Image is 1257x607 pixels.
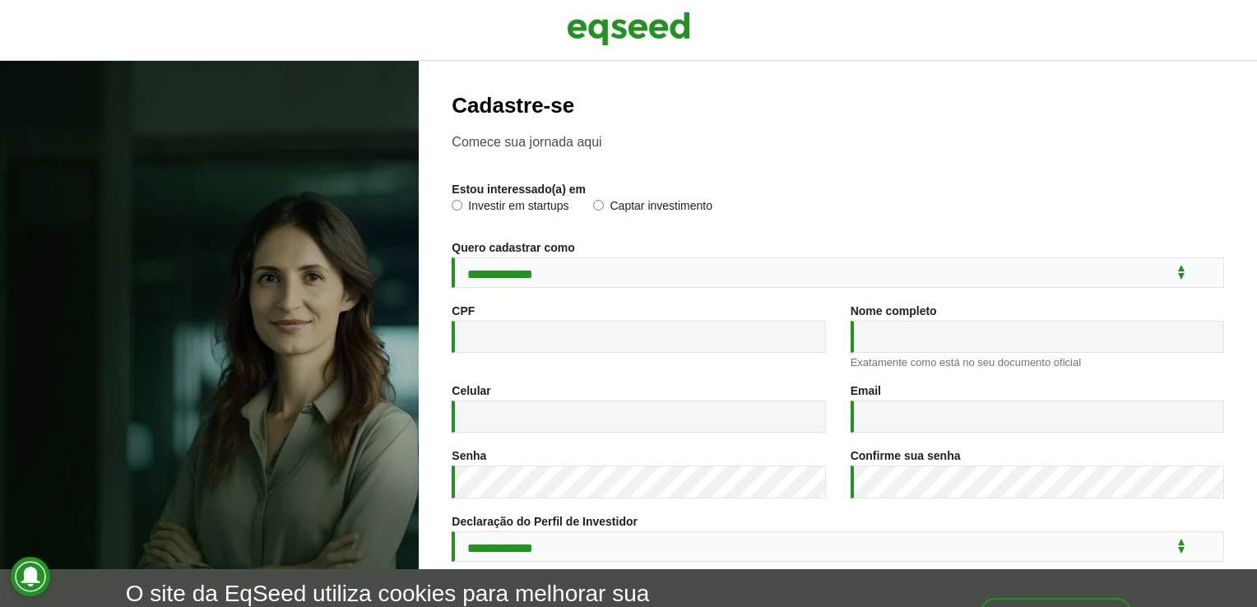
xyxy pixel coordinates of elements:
label: Confirme sua senha [851,450,961,461]
input: Captar investimento [593,200,604,211]
label: CPF [452,305,475,317]
label: Quero cadastrar como [452,242,574,253]
div: Exatamente como está no seu documento oficial [851,357,1224,368]
label: Email [851,385,881,396]
input: Investir em startups [452,200,462,211]
p: Comece sua jornada aqui [452,134,1224,150]
label: Senha [452,450,486,461]
label: Declaração do Perfil de Investidor [452,516,638,527]
label: Celular [452,385,490,396]
label: Nome completo [851,305,937,317]
label: Investir em startups [452,200,568,216]
h2: Cadastre-se [452,94,1224,118]
label: Estou interessado(a) em [452,183,586,195]
label: Captar investimento [593,200,712,216]
img: EqSeed Logo [567,8,690,49]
